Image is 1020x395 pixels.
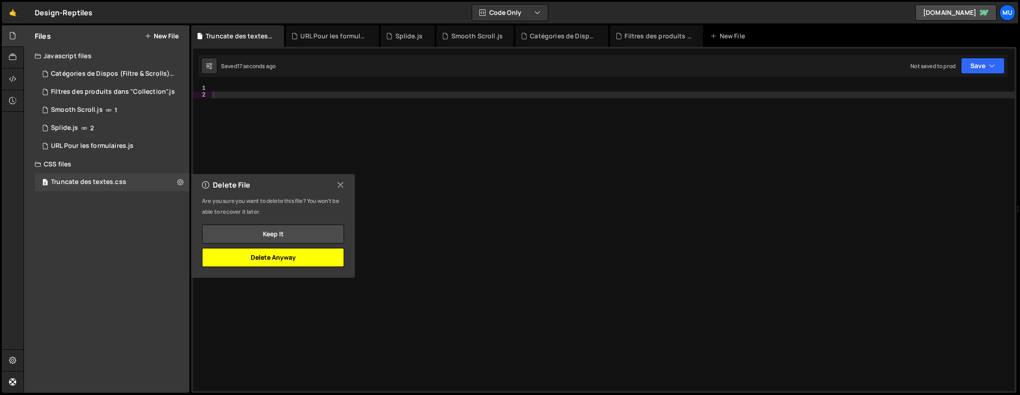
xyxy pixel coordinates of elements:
div: Catégories de Dispos (Filtre & Scrolls).js [530,32,597,41]
span: 0 [42,179,48,187]
div: New File [710,32,748,41]
div: 2 [193,92,211,98]
div: Splide.js [35,119,189,137]
div: Filtres des produits dans "Collection".js [51,88,175,96]
button: Code Only [472,5,548,21]
div: Filtres des produits dans "Collection".js [625,32,692,41]
div: 16910/46502.js [35,65,193,83]
div: CSS files [24,155,189,173]
div: URL Pour les formulaires.js [300,32,368,41]
div: Smooth Scroll.js [451,32,503,41]
div: Not saved to prod [910,62,956,70]
button: Delete Anyway [202,248,344,267]
span: 2 [90,124,94,132]
h2: Delete File [202,180,250,190]
div: 16910/46511.css [35,173,189,191]
p: Are you sure you want to delete this file? You won’t be able to recover it later. [202,196,344,217]
div: Splide.js [395,32,423,41]
div: 17 seconds ago [237,62,276,70]
div: 1 [193,85,211,92]
a: 🤙 [2,2,24,23]
div: URL Pour les formulaires.js [51,142,133,150]
button: Keep it [202,225,344,243]
a: [DOMAIN_NAME] [915,5,997,21]
a: Mu [999,5,1015,21]
div: Javascript files [24,47,189,65]
span: 1 [115,106,117,114]
div: 16910/46296.js [35,101,189,119]
div: Truncate des textes.css [51,178,126,186]
h2: Files [35,31,51,41]
button: Save [961,58,1005,74]
div: 16910/46504.js [35,137,189,155]
div: Smooth Scroll.js [51,106,103,114]
button: New File [145,32,179,40]
div: Catégories de Dispos (Filtre & Scrolls).js [51,70,175,78]
div: Truncate des textes.css [206,32,273,41]
div: 16910/46494.js [35,83,192,101]
div: Splide.js [51,124,78,132]
div: Design-Reptiles [35,7,92,18]
div: Saved [221,62,276,70]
